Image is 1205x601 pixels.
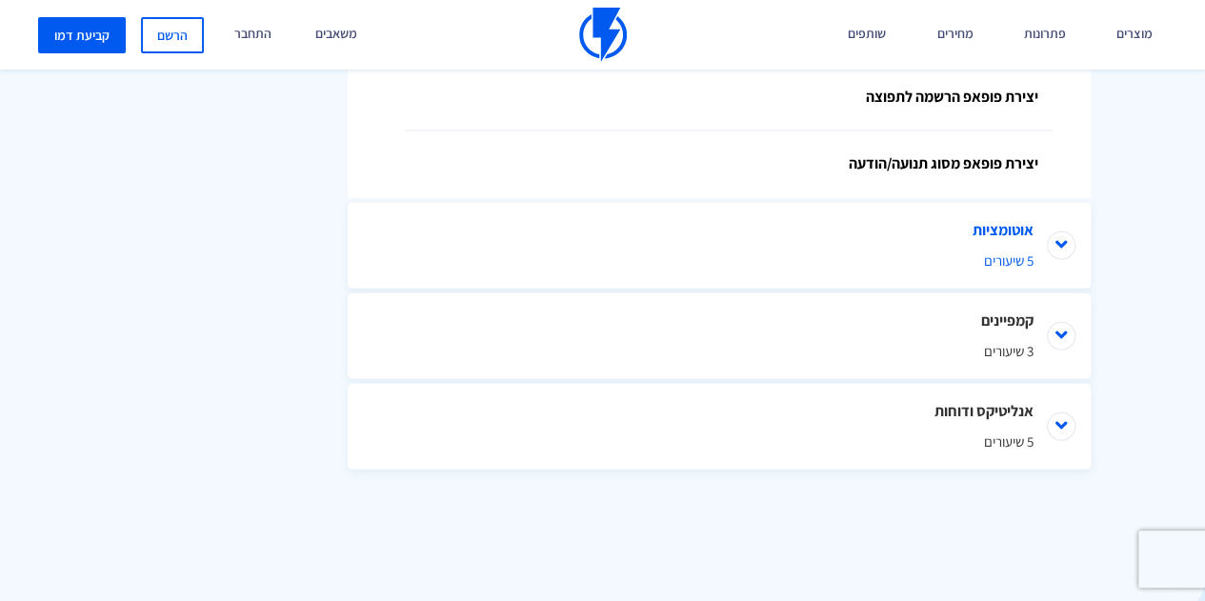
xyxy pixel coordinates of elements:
a: יצירת פופאפ מסוג תנועה/הודעה [405,131,1053,198]
a: קביעת דמו [38,17,126,53]
li: קמפיינים [348,293,1091,379]
a: הרשם [141,17,204,53]
span: 3 שיעורים [405,341,1034,361]
span: 5 שיעורים [405,431,1034,451]
span: 5 שיעורים [405,250,1034,270]
a: יצירת פופאפ הרשמה לתפוצה [405,65,1053,131]
li: אוטומציות [348,203,1091,289]
li: אנליטיקס ודוחות [348,384,1091,470]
